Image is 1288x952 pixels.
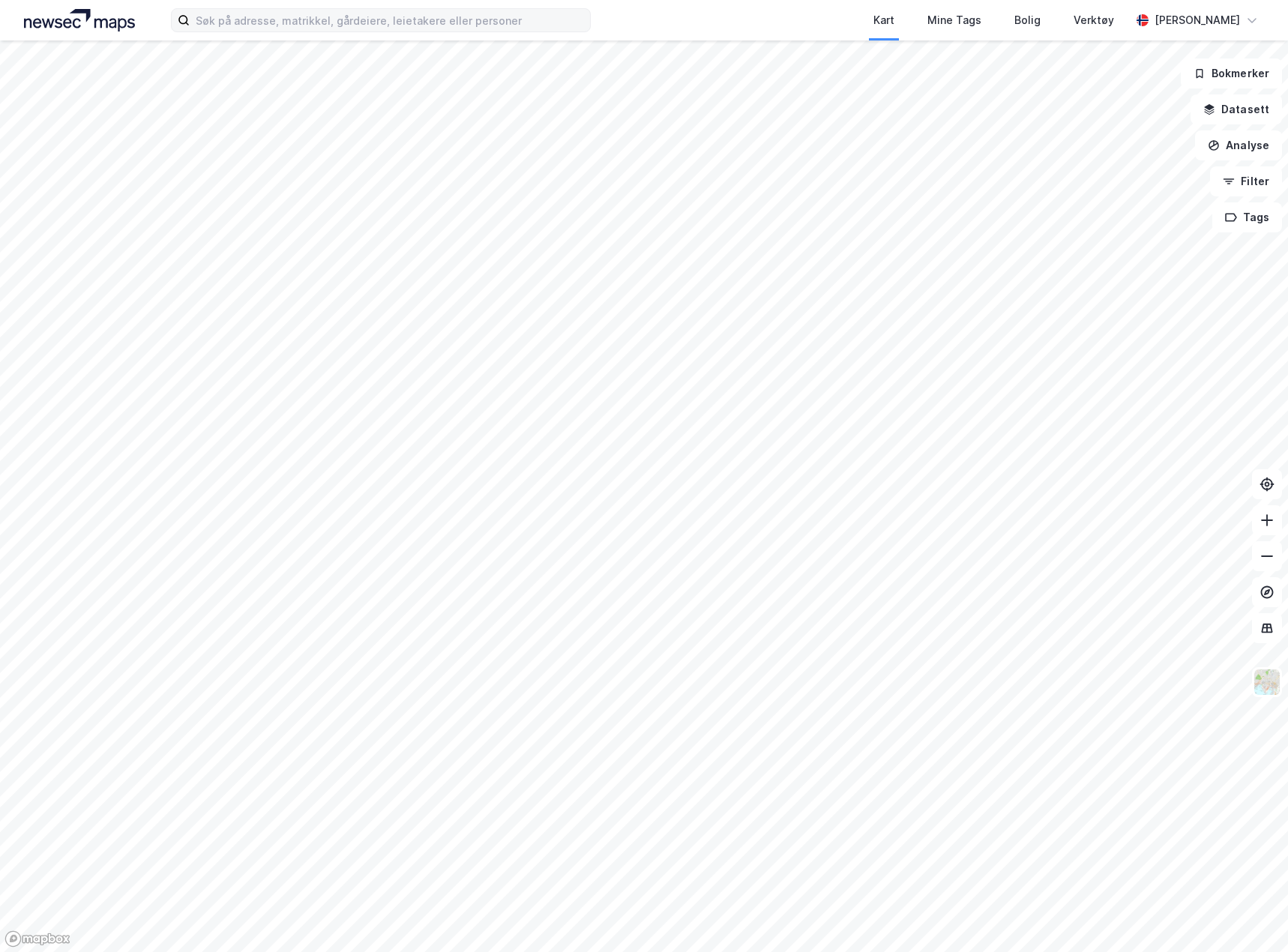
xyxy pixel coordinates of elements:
div: Bolig [1014,11,1041,29]
div: Kart [873,11,894,29]
iframe: Chat Widget [1213,880,1288,952]
input: Søk på adresse, matrikkel, gårdeiere, leietakere eller personer [190,9,590,31]
div: Verktøy [1074,11,1114,29]
div: Mine Tags [927,11,981,29]
div: [PERSON_NAME] [1155,11,1240,29]
img: logo.a4113a55bc3d86da70a041830d287a7e.svg [24,9,135,31]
